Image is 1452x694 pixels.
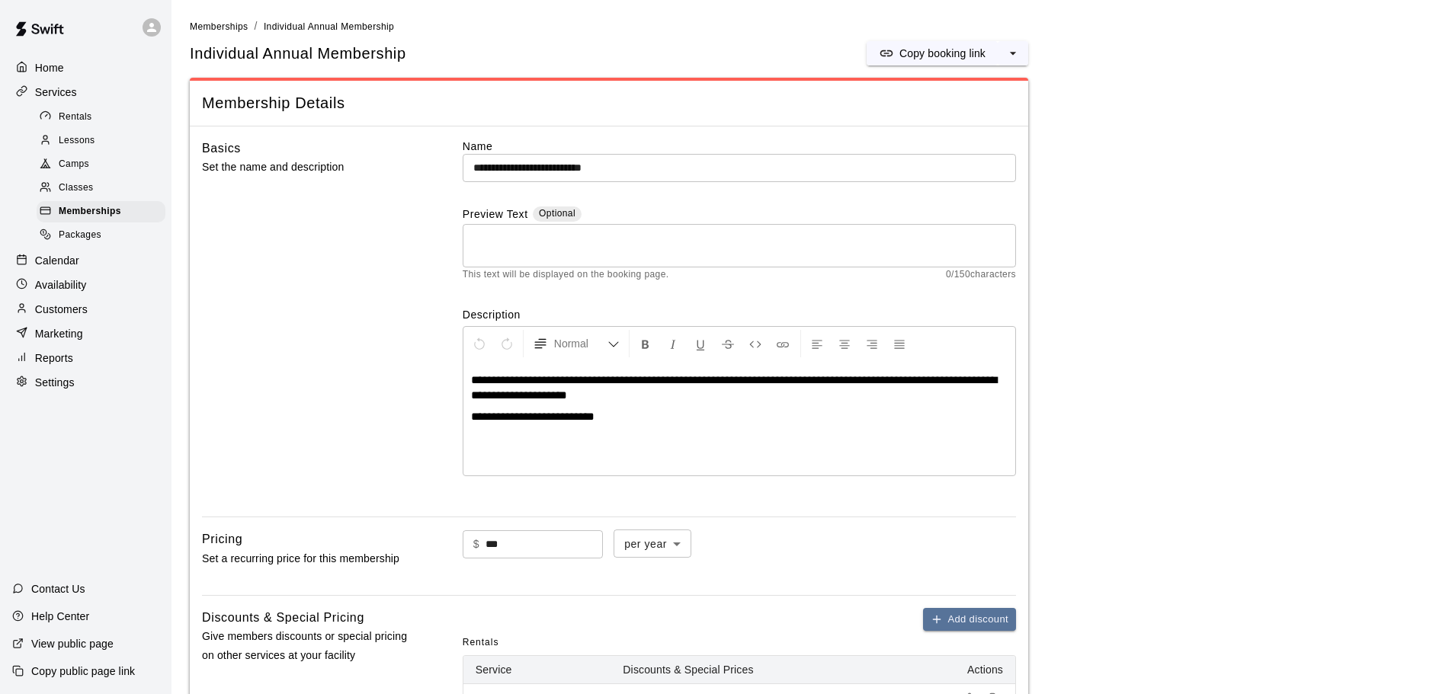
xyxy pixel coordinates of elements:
div: Lessons [37,130,165,152]
span: Lessons [59,133,95,149]
span: Memberships [190,21,248,32]
a: Home [12,56,159,79]
span: Camps [59,157,89,172]
a: Classes [37,177,171,200]
button: Format Strikethrough [715,330,741,357]
div: Memberships [37,201,165,222]
div: Classes [37,177,165,199]
span: Normal [554,336,607,351]
button: Redo [494,330,520,357]
div: split button [867,41,1028,66]
nav: breadcrumb [190,18,1434,35]
p: Copy public page link [31,664,135,679]
button: Formatting Options [527,330,626,357]
p: Availability [35,277,87,293]
span: Individual Annual Membership [190,43,406,64]
a: Packages [37,224,171,248]
p: Home [35,60,64,75]
button: select merge strategy [998,41,1028,66]
div: Packages [37,225,165,246]
span: 0 / 150 characters [946,267,1016,283]
a: Memberships [190,20,248,32]
div: Rentals [37,107,165,128]
th: Service [463,656,611,684]
h6: Pricing [202,529,242,549]
span: Membership Details [202,93,1016,114]
p: Settings [35,375,75,390]
p: Calendar [35,253,79,268]
h6: Basics [202,139,241,158]
button: Justify Align [886,330,912,357]
a: Lessons [37,129,171,152]
button: Format Underline [688,330,713,357]
span: Classes [59,181,93,196]
button: Add discount [923,608,1016,632]
label: Preview Text [463,206,528,224]
span: Memberships [59,204,121,219]
a: Calendar [12,249,159,272]
span: Individual Annual Membership [264,21,394,32]
p: Marketing [35,326,83,341]
p: Copy booking link [899,46,986,61]
span: Packages [59,228,101,243]
a: Settings [12,371,159,394]
h6: Discounts & Special Pricing [202,608,364,628]
a: Memberships [37,200,171,224]
p: Contact Us [31,581,85,596]
button: Right Align [859,330,885,357]
p: Set the name and description [202,158,414,177]
button: Undo [466,330,492,357]
span: Rentals [59,110,92,125]
p: Give members discounts or special pricing on other services at your facility [202,627,414,665]
a: Camps [37,153,171,177]
p: Help Center [31,609,89,624]
th: Discounts & Special Prices [611,656,924,684]
p: $ [473,536,479,552]
span: This text will be displayed on the booking page. [463,267,669,283]
label: Name [463,139,1016,154]
div: Camps [37,154,165,175]
p: Reports [35,350,73,366]
button: Insert Code [742,330,768,357]
a: Customers [12,298,159,321]
th: Actions [924,656,1015,684]
a: Availability [12,273,159,296]
span: Rentals [463,631,499,655]
a: Reports [12,347,159,369]
button: Format Italics [660,330,686,357]
p: View public page [31,636,114,651]
button: Insert Link [770,330,796,357]
label: Description [463,307,1016,322]
div: per year [614,529,691,558]
a: Marketing [12,322,159,345]
button: Copy booking link [867,41,998,66]
p: Set a recurring price for this membership [202,549,414,568]
button: Format Bold [633,330,659,357]
span: Optional [539,208,575,219]
a: Rentals [37,105,171,129]
button: Center Align [832,330,857,357]
button: Left Align [804,330,830,357]
p: Customers [35,302,88,317]
li: / [254,18,257,34]
p: Services [35,85,77,100]
a: Services [12,81,159,104]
